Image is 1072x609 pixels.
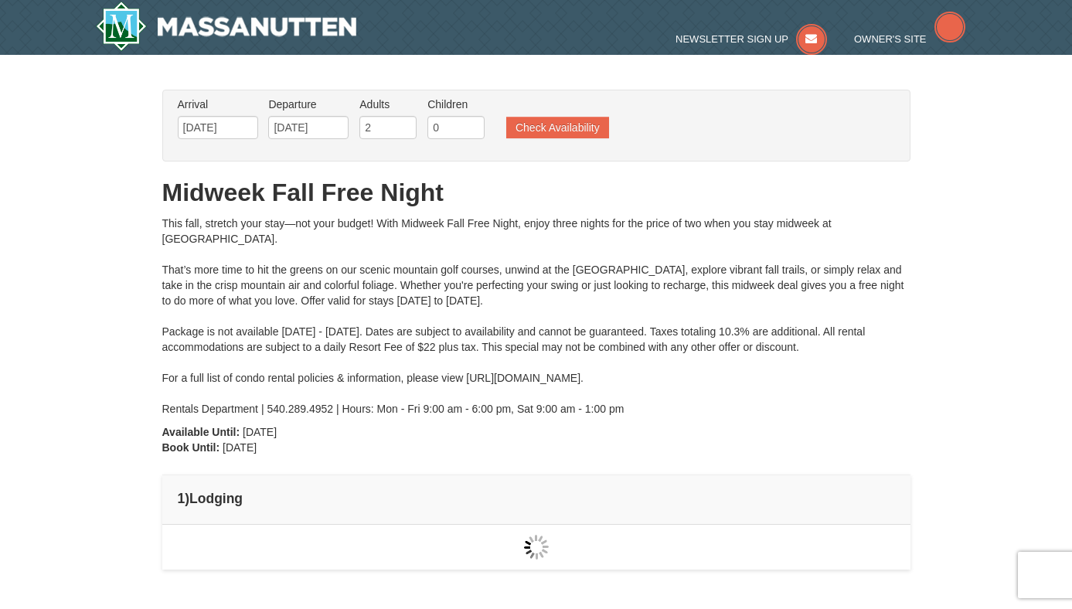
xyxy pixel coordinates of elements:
[359,97,417,112] label: Adults
[854,33,927,45] span: Owner's Site
[162,216,910,417] div: This fall, stretch your stay—not your budget! With Midweek Fall Free Night, enjoy three nights fo...
[162,441,220,454] strong: Book Until:
[162,177,910,208] h1: Midweek Fall Free Night
[178,97,258,112] label: Arrival
[243,426,277,438] span: [DATE]
[854,33,965,45] a: Owner's Site
[268,97,349,112] label: Departure
[676,33,827,45] a: Newsletter Sign Up
[506,117,609,138] button: Check Availability
[162,426,240,438] strong: Available Until:
[427,97,485,112] label: Children
[223,441,257,454] span: [DATE]
[524,535,549,560] img: wait gif
[676,33,788,45] span: Newsletter Sign Up
[178,491,895,506] h4: 1 Lodging
[185,491,189,506] span: )
[96,2,357,51] a: Massanutten Resort
[96,2,357,51] img: Massanutten Resort Logo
